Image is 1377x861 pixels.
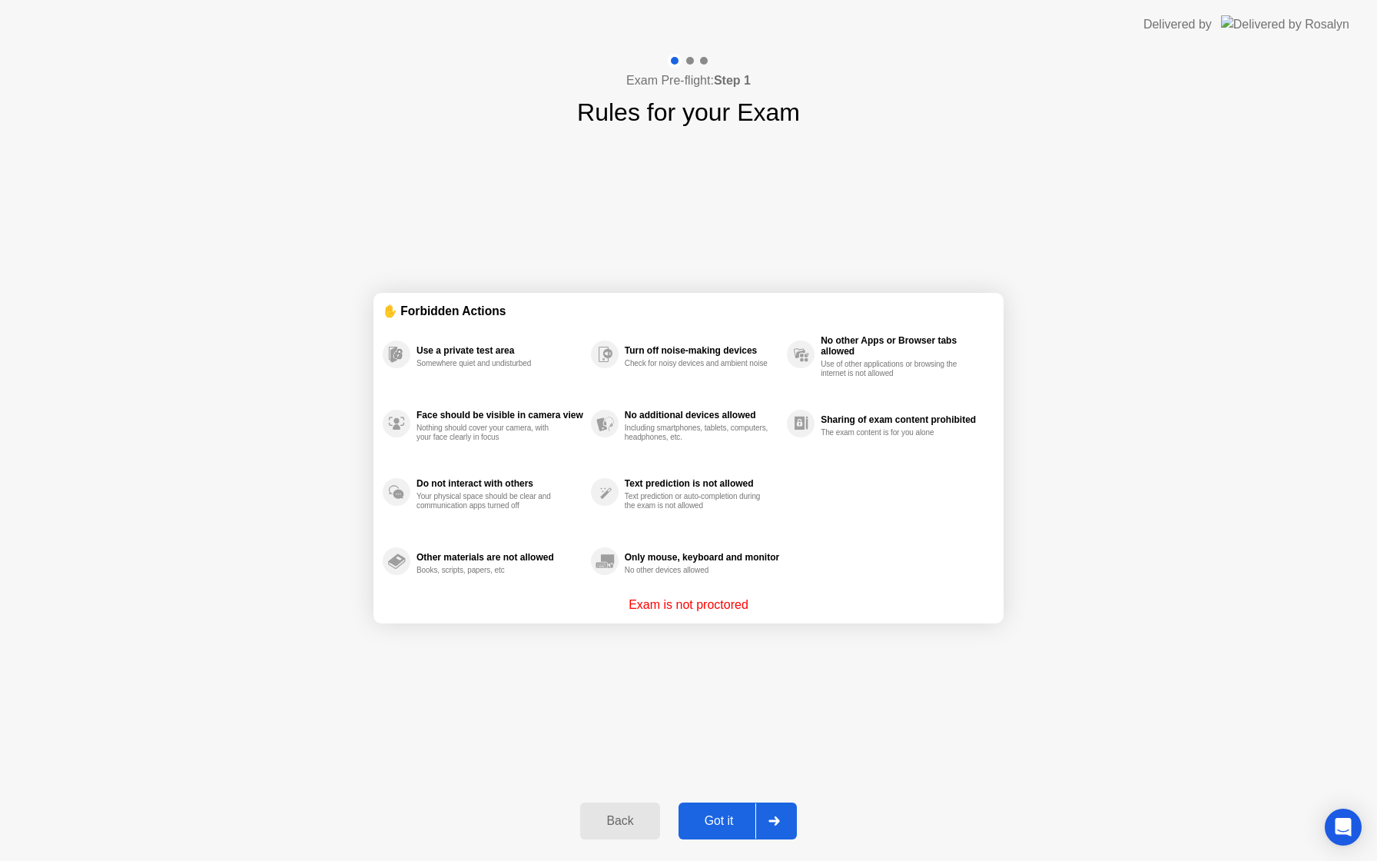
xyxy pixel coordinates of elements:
[1221,15,1349,33] img: Delivered by Rosalyn
[625,566,770,575] div: No other devices allowed
[1143,15,1212,34] div: Delivered by
[625,410,779,421] div: No additional devices allowed
[577,94,800,131] h1: Rules for your Exam
[625,552,779,563] div: Only mouse, keyboard and monitor
[679,803,797,839] button: Got it
[383,302,994,320] div: ✋ Forbidden Actions
[580,803,659,839] button: Back
[625,478,779,489] div: Text prediction is not allowed
[416,410,583,421] div: Face should be visible in camera view
[1325,809,1362,846] div: Open Intercom Messenger
[416,492,562,510] div: Your physical space should be clear and communication apps turned off
[625,359,770,368] div: Check for noisy devices and ambient noise
[821,360,966,378] div: Use of other applications or browsing the internet is not allowed
[416,566,562,575] div: Books, scripts, papers, etc
[585,814,655,828] div: Back
[821,335,987,357] div: No other Apps or Browser tabs allowed
[683,814,755,828] div: Got it
[625,424,770,442] div: Including smartphones, tablets, computers, headphones, etc.
[625,492,770,510] div: Text prediction or auto-completion during the exam is not allowed
[625,345,779,356] div: Turn off noise-making devices
[821,428,966,437] div: The exam content is for you alone
[714,74,751,87] b: Step 1
[629,596,748,614] p: Exam is not proctored
[416,552,583,563] div: Other materials are not allowed
[416,345,583,356] div: Use a private test area
[626,71,751,90] h4: Exam Pre-flight:
[416,359,562,368] div: Somewhere quiet and undisturbed
[416,424,562,442] div: Nothing should cover your camera, with your face clearly in focus
[416,478,583,489] div: Do not interact with others
[821,414,987,425] div: Sharing of exam content prohibited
